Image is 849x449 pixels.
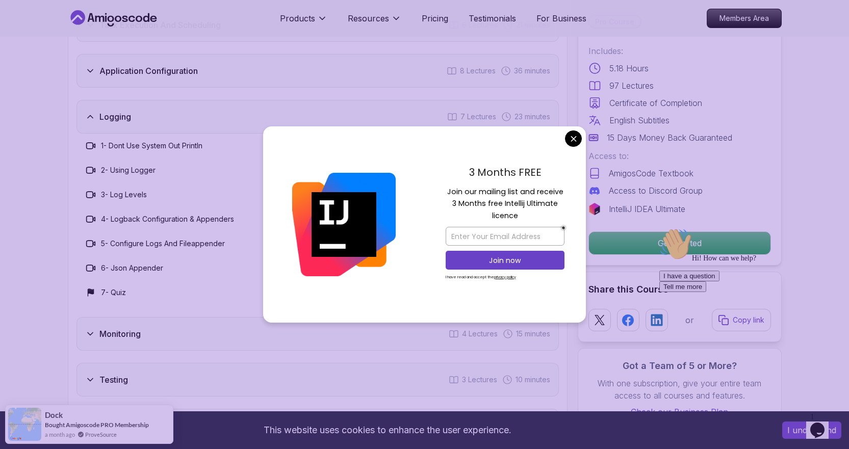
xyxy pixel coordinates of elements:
[588,359,771,373] h3: Got a Team of 5 or More?
[609,62,649,74] p: 5.18 Hours
[45,430,75,439] span: a month ago
[101,239,225,249] h3: 5 - Configure Logs And Fileappender
[85,430,117,439] a: ProveSource
[588,377,771,402] p: With one subscription, give your entire team access to all courses and features.
[514,66,550,76] span: 36 minutes
[514,112,550,122] span: 23 minutes
[99,328,141,340] h3: Monitoring
[588,231,771,255] button: Get Started
[4,4,188,68] div: 👋Hi! How can we help?I have a questionTell me more
[348,12,401,33] button: Resources
[609,184,703,197] p: Access to Discord Group
[609,203,685,215] p: IntelliJ IDEA Ultimate
[4,4,37,37] img: :wave:
[609,80,654,92] p: 97 Lectures
[99,374,128,386] h3: Testing
[609,97,702,109] p: Certificate of Completion
[707,9,781,28] p: Members Area
[99,111,131,123] h3: Logging
[8,419,767,441] div: This website uses cookies to enhance the user experience.
[4,47,64,58] button: I have a question
[66,421,149,429] a: Amigoscode PRO Membership
[280,12,327,33] button: Products
[607,131,732,144] p: 15 Days Money Back Guaranteed
[469,12,516,24] a: Testimonials
[782,421,841,439] button: Accept cookies
[806,408,839,439] iframe: chat widget
[280,12,315,24] p: Products
[45,421,65,429] span: Bought
[460,112,496,122] span: 7 Lectures
[76,363,559,397] button: Testing3 Lectures 10 minutes
[99,65,198,77] h3: Application Configuration
[76,54,559,88] button: Application Configuration8 Lectures 36 minutes
[460,66,496,76] span: 8 Lectures
[101,214,234,224] h3: 4 - Logback Configuration & Appenders
[516,329,550,339] span: 15 minutes
[45,411,63,419] span: Dock
[462,375,497,385] span: 3 Lectures
[462,329,498,339] span: 4 Lectures
[609,114,670,126] p: English Subtitles
[101,141,202,151] h3: 1 - Dont Use System Out Println
[101,263,163,273] h3: 6 - Json Appender
[4,58,51,68] button: Tell me more
[609,167,693,179] p: AmigosCode Textbook
[101,165,156,175] h3: 2 - Using Logger
[4,31,101,38] span: Hi! How can we help?
[8,408,41,441] img: provesource social proof notification image
[422,12,448,24] a: Pricing
[536,12,586,24] a: For Business
[101,287,126,298] h3: 7 - Quiz
[101,190,147,200] h3: 3 - Log Levels
[348,12,389,24] p: Resources
[655,224,839,403] iframe: chat widget
[588,282,771,297] h2: Share this Course
[516,375,550,385] span: 10 minutes
[588,45,771,57] p: Includes:
[76,409,559,442] button: Spring Security6 Lectures 19 minutes
[588,406,771,418] a: Check our Business Plan
[588,203,601,215] img: jetbrains logo
[76,317,559,351] button: Monitoring4 Lectures 15 minutes
[707,9,782,28] a: Members Area
[589,232,770,254] p: Get Started
[76,100,559,134] button: Logging7 Lectures 23 minutes
[588,150,771,162] p: Access to:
